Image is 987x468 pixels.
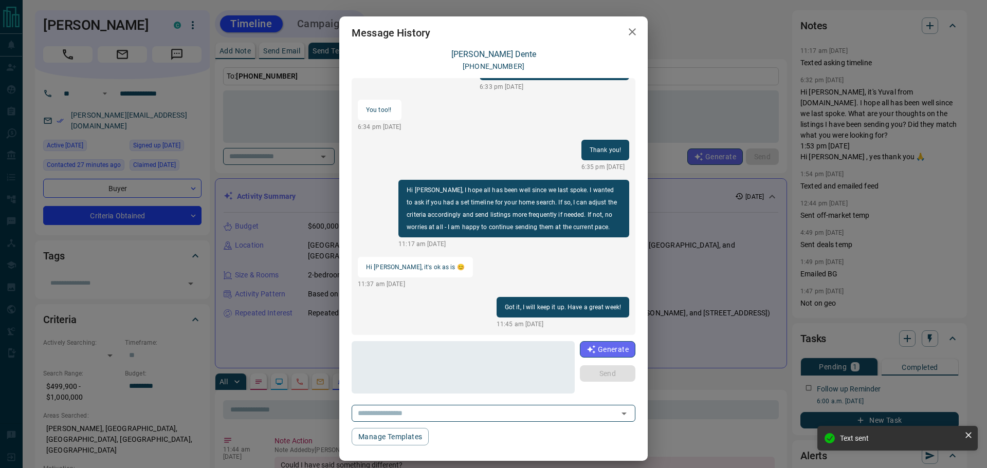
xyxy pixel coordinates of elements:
p: 6:35 pm [DATE] [581,162,629,172]
p: 6:33 pm [DATE] [480,82,629,91]
div: Text sent [840,434,960,442]
h2: Message History [339,16,443,49]
p: 6:34 pm [DATE] [358,122,401,132]
p: 11:17 am [DATE] [398,239,629,249]
p: Hi [PERSON_NAME], it's ok as is 😊 [366,261,465,273]
a: [PERSON_NAME] Dente [451,49,536,59]
p: [PHONE_NUMBER] [463,61,524,72]
p: Hi [PERSON_NAME], I hope all has been well since we last spoke. I wanted to ask if you had a set ... [407,184,621,233]
button: Manage Templates [352,428,429,445]
button: Generate [580,341,635,358]
button: Open [617,406,631,421]
p: 11:37 am [DATE] [358,279,473,289]
p: Got it, I will keep it up. Have a great week! [505,301,621,313]
p: Thank you! [590,144,621,156]
p: 11:45 am [DATE] [497,320,629,329]
p: You too!! [366,104,393,116]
